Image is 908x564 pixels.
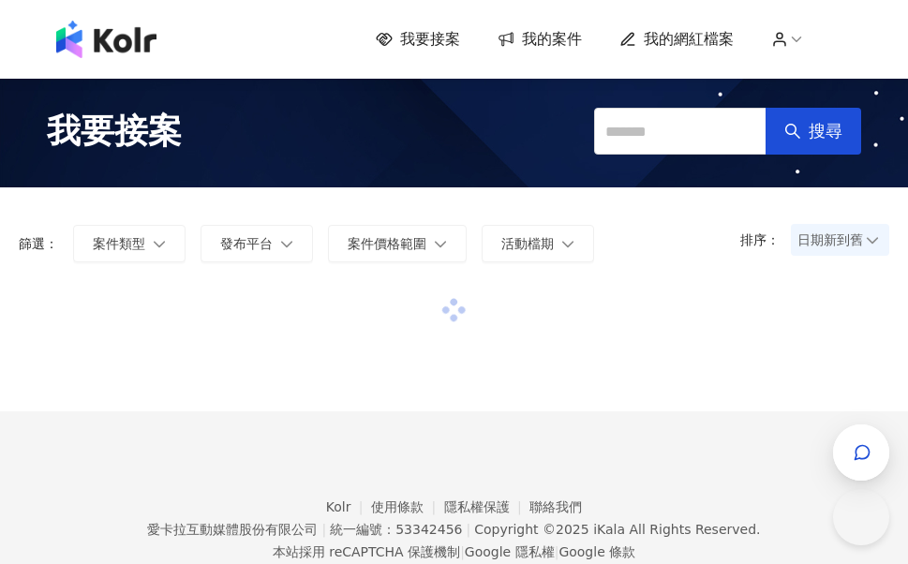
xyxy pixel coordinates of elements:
span: 我的網紅檔案 [644,29,734,50]
button: 發布平台 [201,225,313,262]
span: | [555,544,559,559]
a: 我的網紅檔案 [619,29,734,50]
span: | [466,522,470,537]
a: iKala [593,522,625,537]
span: 我要接案 [400,29,460,50]
a: 我要接案 [376,29,460,50]
span: | [460,544,465,559]
span: 我要接案 [47,108,182,155]
span: 搜尋 [809,121,842,141]
span: 我的案件 [522,29,582,50]
span: 案件類型 [93,236,145,251]
div: Copyright © 2025 All Rights Reserved. [474,522,760,537]
span: 活動檔期 [501,236,554,251]
a: 聯絡我們 [529,499,582,514]
a: 隱私權保護 [444,499,530,514]
p: 篩選： [19,236,58,251]
iframe: Help Scout Beacon - Open [833,489,889,545]
p: 排序： [740,232,791,247]
img: logo [56,21,156,58]
span: 發布平台 [220,236,273,251]
button: 搜尋 [766,108,861,155]
button: 案件類型 [73,225,186,262]
a: 使用條款 [371,499,444,514]
span: 案件價格範圍 [348,236,426,251]
span: 日期新到舊 [797,226,883,254]
button: 活動檔期 [482,225,594,262]
div: 統一編號：53342456 [330,522,462,537]
a: Google 條款 [558,544,635,559]
button: 案件價格範圍 [328,225,467,262]
a: Google 隱私權 [465,544,555,559]
div: 愛卡拉互動媒體股份有限公司 [147,522,318,537]
a: 我的案件 [498,29,582,50]
span: 本站採用 reCAPTCHA 保護機制 [273,541,635,563]
span: search [784,123,801,140]
a: Kolr [326,499,371,514]
span: | [321,522,326,537]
